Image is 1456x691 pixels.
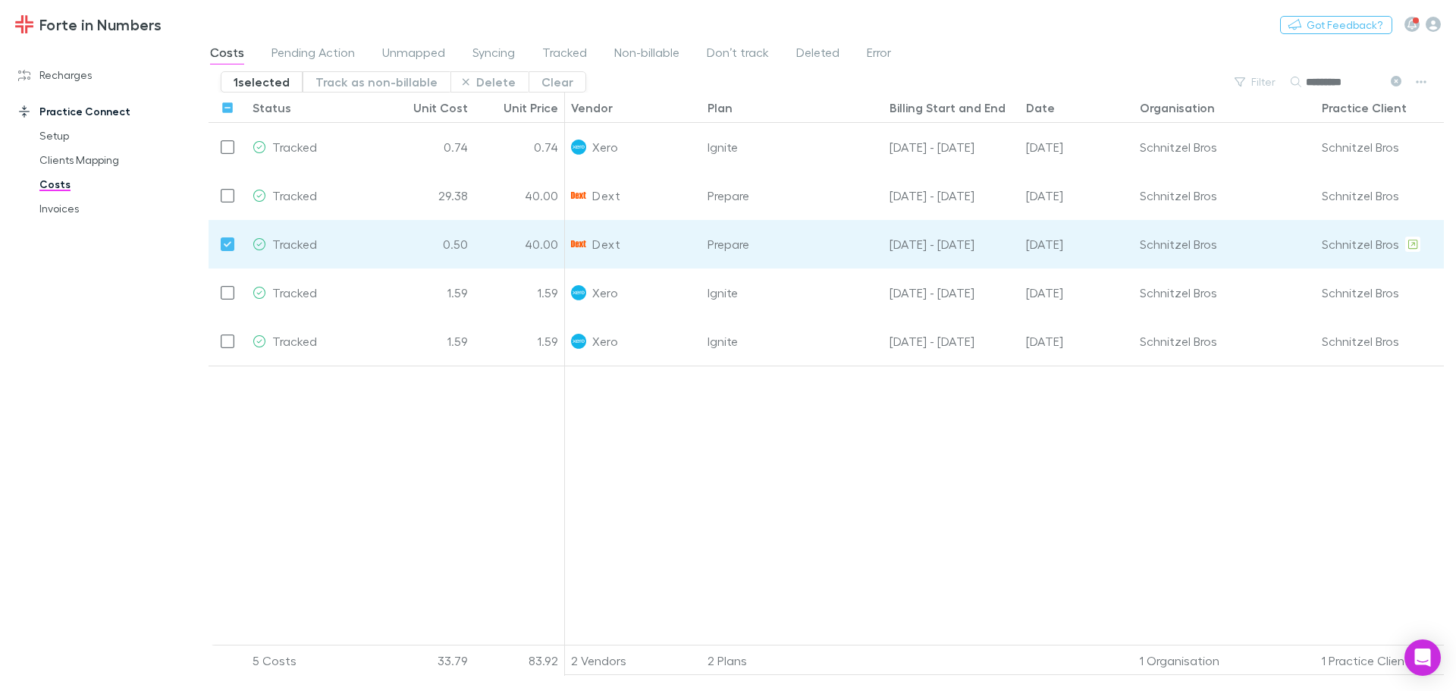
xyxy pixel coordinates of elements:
[303,71,450,93] button: Track as non-billable
[272,188,317,203] span: Tracked
[474,220,565,269] div: 40.00
[383,645,474,676] div: 33.79
[592,220,620,268] span: Dext
[571,285,586,300] img: Xero's Logo
[24,148,205,172] a: Clients Mapping
[701,220,883,269] div: Prepare
[383,317,474,366] div: 1.59
[867,45,891,64] span: Error
[883,317,1020,366] div: 11 Aug - 10 Sep 25
[571,237,586,252] img: Dext's Logo
[383,171,474,220] div: 29.38
[272,140,317,154] span: Tracked
[1020,269,1134,317] div: 11 Aug 2025
[1140,317,1310,365] div: Schnitzel Bros
[1322,171,1399,219] div: Schnitzel Bros
[474,317,565,366] div: 1.59
[571,188,586,203] img: Dext's Logo
[796,45,839,64] span: Deleted
[571,334,586,349] img: Xero's Logo
[890,100,1006,115] div: Billing Start and End
[1306,73,1382,91] div: Search
[246,645,383,676] div: 5 Costs
[1322,317,1399,365] div: Schnitzel Bros
[504,100,558,115] div: Unit Price
[39,15,162,33] h3: Forte in Numbers
[3,99,205,124] a: Practice Connect
[701,269,883,317] div: Ignite
[1020,317,1134,366] div: 11 Sep 2025
[272,237,317,251] span: Tracked
[701,317,883,366] div: Ignite
[708,100,733,115] div: Plan
[1280,16,1392,34] button: Got Feedback?
[1026,100,1055,115] div: Date
[1140,171,1310,219] div: Schnitzel Bros
[883,220,1020,269] div: 01 Aug - 31 Aug 25
[210,45,244,64] span: Costs
[450,71,529,93] button: Delete
[272,334,317,348] span: Tracked
[1322,123,1399,171] div: Schnitzel Bros
[472,45,515,64] span: Syncing
[592,171,620,219] span: Dext
[383,220,474,269] div: 0.50
[1140,269,1310,316] div: Schnitzel Bros
[1140,100,1215,115] div: Organisation
[1140,220,1310,268] div: Schnitzel Bros
[24,172,205,196] a: Costs
[701,123,883,171] div: Ignite
[253,100,291,115] div: Status
[1322,100,1407,115] div: Practice Client
[1020,220,1134,269] div: 01 Sep 2025
[1227,73,1285,91] button: Filter
[382,45,445,64] span: Unmapped
[24,124,205,148] a: Setup
[474,171,565,220] div: 40.00
[883,171,1020,220] div: 01 Sep - 30 Sep 25
[1020,171,1134,220] div: 01 Sep 2025
[701,645,883,676] div: 2 Plans
[474,645,565,676] div: 83.92
[24,196,205,221] a: Invoices
[565,645,701,676] div: 2 Vendors
[474,123,565,171] div: 0.74
[883,269,1020,317] div: 11 Jul - 10 Aug 25
[614,45,679,64] span: Non-billable
[1322,220,1399,268] div: Schnitzel Bros
[529,71,586,93] button: Clear
[707,45,769,64] span: Don’t track
[1020,123,1134,171] div: 11 Jul 2025
[1134,645,1316,676] div: 1 Organisation
[701,171,883,220] div: Prepare
[6,6,171,42] a: Forte in Numbers
[1140,123,1310,171] div: Schnitzel Bros
[592,123,617,171] span: Xero
[1404,639,1441,676] div: Open Intercom Messenger
[221,71,303,93] button: 1selected
[474,269,565,317] div: 1.59
[592,317,617,365] span: Xero
[272,285,317,300] span: Tracked
[413,100,468,115] div: Unit Cost
[592,269,617,316] span: Xero
[15,15,33,33] img: Forte in Numbers's Logo
[383,123,474,171] div: 0.74
[883,123,1020,171] div: 27 Jun - 10 Jul 25
[271,45,355,64] span: Pending Action
[571,100,613,115] div: Vendor
[3,63,205,87] a: Recharges
[542,45,587,64] span: Tracked
[1316,645,1452,676] div: 1 Practice Client
[571,140,586,155] img: Xero's Logo
[1322,269,1399,316] div: Schnitzel Bros
[383,269,474,317] div: 1.59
